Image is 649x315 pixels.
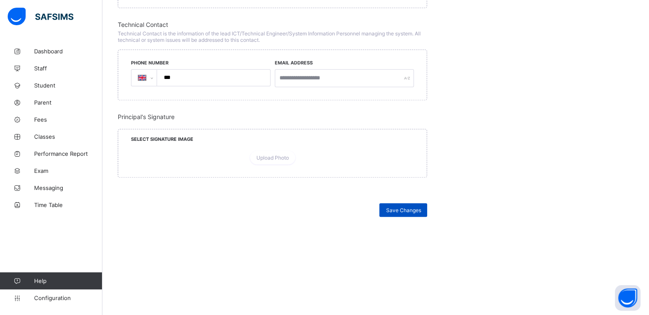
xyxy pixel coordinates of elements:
[34,295,102,301] span: Configuration
[131,60,169,66] label: Phone Number
[34,99,102,106] span: Parent
[256,155,289,161] span: Upload Photo
[118,30,421,43] span: Technical Contact is the information of the lead ICT/Technical Engineer/System Information Person...
[386,207,421,213] span: Save Changes
[8,8,73,26] img: safsims
[615,285,640,311] button: Open asap
[34,65,102,72] span: Staff
[34,167,102,174] span: Exam
[131,136,193,142] span: Select Signature Image
[118,21,427,100] div: Technical Contact
[275,60,313,66] label: Email Address
[34,277,102,284] span: Help
[34,150,102,157] span: Performance Report
[34,201,102,208] span: Time Table
[34,133,102,140] span: Classes
[118,113,427,178] div: Principal's Signature
[118,21,427,28] span: Technical Contact
[118,113,427,120] span: Principal's Signature
[34,82,102,89] span: Student
[34,184,102,191] span: Messaging
[34,116,102,123] span: Fees
[34,48,102,55] span: Dashboard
